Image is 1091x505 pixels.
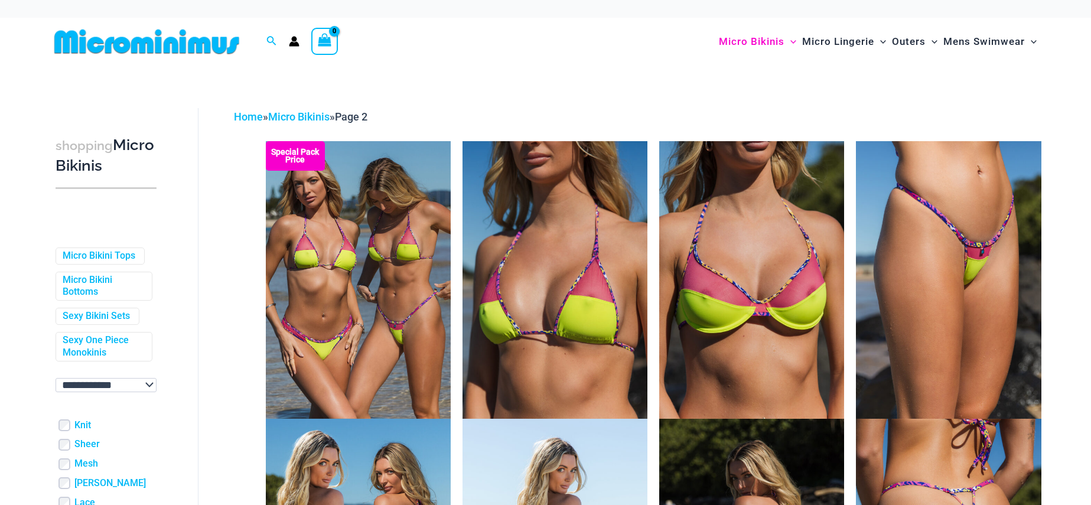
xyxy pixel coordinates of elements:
select: wpc-taxonomy-pa_color-745982 [56,378,157,392]
span: shopping [56,138,113,153]
img: Coastal Bliss Leopard Sunset Tri Top Pack [266,141,451,419]
a: Micro BikinisMenu ToggleMenu Toggle [716,24,799,60]
a: Account icon link [289,36,299,47]
h3: Micro Bikinis [56,135,157,176]
span: Outers [892,27,926,57]
span: » » [234,110,367,123]
a: [PERSON_NAME] [74,477,146,490]
a: Micro Bikini Bottoms [63,274,143,299]
a: Home [234,110,263,123]
a: Sexy Bikini Sets [63,310,130,322]
a: Mesh [74,458,98,470]
span: Menu Toggle [874,27,886,57]
img: Coastal Bliss Leopard Sunset 3223 Underwire Top 01 [659,141,844,419]
a: Sexy One Piece Monokinis [63,334,143,359]
b: Special Pack Price [266,148,325,164]
img: Coastal Bliss Leopard Sunset 3171 Tri Top 01 [463,141,647,419]
a: Micro Bikinis [268,110,330,123]
a: Mens SwimwearMenu ToggleMenu Toggle [940,24,1040,60]
img: Coastal Bliss Leopard Sunset 4275 Micro Bikini 01 [856,141,1041,419]
a: Knit [74,419,91,432]
a: Sheer [74,438,100,451]
a: View Shopping Cart, empty [311,28,338,55]
a: Search icon link [266,34,277,49]
span: Menu Toggle [784,27,796,57]
nav: Site Navigation [714,22,1042,61]
span: Page 2 [335,110,367,123]
span: Micro Lingerie [802,27,874,57]
a: Micro Bikini Tops [63,250,135,262]
img: MM SHOP LOGO FLAT [50,28,244,55]
span: Micro Bikinis [719,27,784,57]
a: OutersMenu ToggleMenu Toggle [889,24,940,60]
span: Menu Toggle [1025,27,1037,57]
span: Mens Swimwear [943,27,1025,57]
span: Menu Toggle [926,27,937,57]
a: Micro LingerieMenu ToggleMenu Toggle [799,24,889,60]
